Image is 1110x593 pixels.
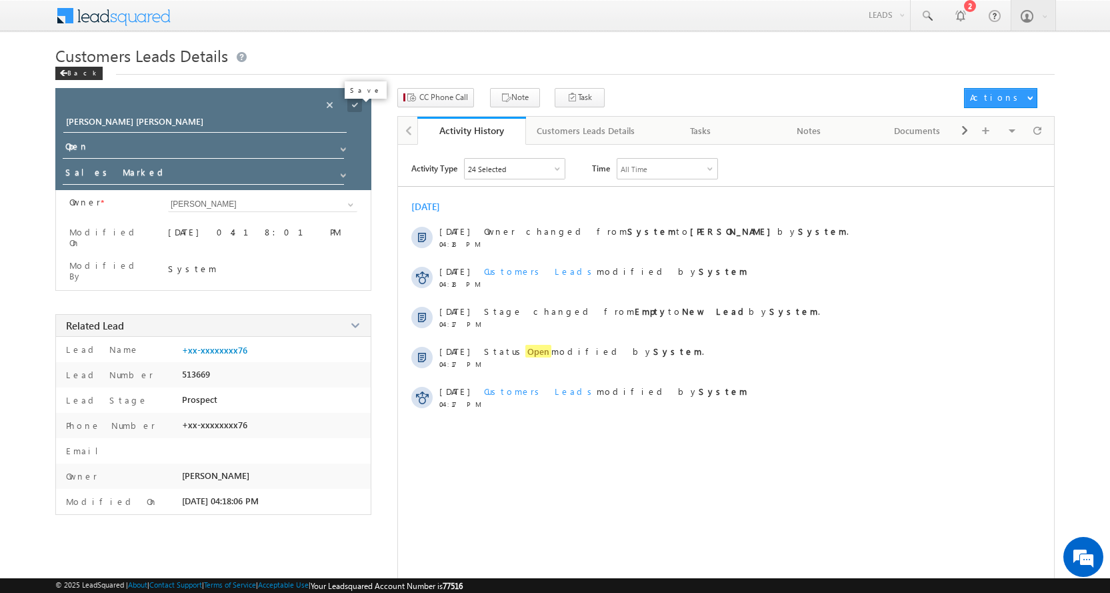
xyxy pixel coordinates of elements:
div: System [168,263,357,274]
input: Stage [63,164,344,185]
textarea: Type your message and hit 'Enter' [17,123,243,400]
a: +xx-xxxxxxxx76 [182,345,247,356]
span: Open [525,345,551,358]
label: Lead Number [63,369,153,380]
span: modified by [484,386,747,397]
span: CC Phone Call [419,91,468,103]
a: About [128,580,147,589]
span: modified by [484,265,747,277]
span: Customers Leads [484,265,597,277]
a: Acceptable Use [258,580,309,589]
a: Customers Leads Details [526,117,647,145]
span: © 2025 LeadSquared | | | | | [55,580,463,591]
div: Minimize live chat window [219,7,251,39]
div: [DATE] 04:18:01 PM [168,226,357,245]
div: Notes [766,123,852,139]
strong: System [769,306,818,317]
span: 513669 [182,369,210,380]
strong: System [627,225,676,237]
label: Lead Stage [63,394,148,406]
a: Show All Items [341,198,357,211]
div: Tasks [657,123,743,139]
div: Documents [874,123,960,139]
button: Task [555,88,605,107]
a: Show All Items [333,139,350,153]
span: [DATE] [439,346,469,357]
input: Type to Search [168,197,357,212]
span: [DATE] 04:18:06 PM [182,496,259,506]
label: Owner [63,470,97,482]
strong: System [699,265,747,277]
span: Stage changed from to by . [484,306,820,317]
a: Terms of Service [204,580,256,589]
span: 04:17 PM [439,320,479,328]
div: Activity History [427,124,516,137]
input: Status [63,138,344,159]
label: Owner [69,197,101,207]
span: [DATE] [439,265,469,277]
span: [DATE] [439,225,469,237]
span: [PERSON_NAME] [182,470,249,481]
span: Status modified by . [484,345,704,358]
div: [DATE] [411,200,455,213]
strong: System [653,346,702,357]
div: Chat with us now [69,70,224,87]
strong: New Lead [682,306,749,317]
a: Show All Items [333,165,350,179]
label: Phone Number [63,420,155,431]
div: Actions [970,91,1023,103]
span: Related Lead [66,319,124,332]
strong: Empty [635,306,668,317]
span: 04:18 PM [439,240,479,248]
label: Lead Name [63,344,139,355]
span: Owner changed from to by . [484,225,849,237]
span: 77516 [443,581,463,591]
button: CC Phone Call [397,88,474,107]
div: All Time [621,165,647,173]
div: 24 Selected [468,165,506,173]
label: Modified By [69,260,151,281]
p: Save [350,85,381,95]
span: [DATE] [439,386,469,397]
span: Customers Leads [484,386,597,397]
span: Activity Type [411,158,457,178]
label: Modified On [63,496,158,507]
button: Actions [964,88,1037,108]
div: Back [55,67,103,80]
strong: System [798,225,847,237]
span: [DATE] [439,306,469,317]
img: d_60004797649_company_0_60004797649 [23,70,56,87]
span: Time [592,158,610,178]
a: Activity History [417,117,526,145]
button: Note [490,88,540,107]
a: Notes [755,117,864,145]
span: Prospect [182,394,217,405]
span: +xx-xxxxxxxx76 [182,420,247,430]
a: Tasks [647,117,755,145]
em: Start Chat [181,411,242,429]
label: Email [63,445,109,456]
strong: [PERSON_NAME] [690,225,777,237]
span: 04:18 PM [439,280,479,288]
input: Opportunity Name Opportunity Name [63,114,347,133]
span: 04:17 PM [439,360,479,368]
div: Customers Leads Details [537,123,635,139]
strong: System [699,386,747,397]
span: 04:17 PM [439,400,479,408]
label: Modified On [69,227,151,248]
span: Customers Leads Details [55,45,228,66]
div: Owner Changed,Status Changed,Stage Changed,Source Changed,Notes & 19 more.. [465,159,565,179]
a: Contact Support [149,580,202,589]
a: Documents [863,117,972,145]
span: Your Leadsquared Account Number is [311,581,463,591]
